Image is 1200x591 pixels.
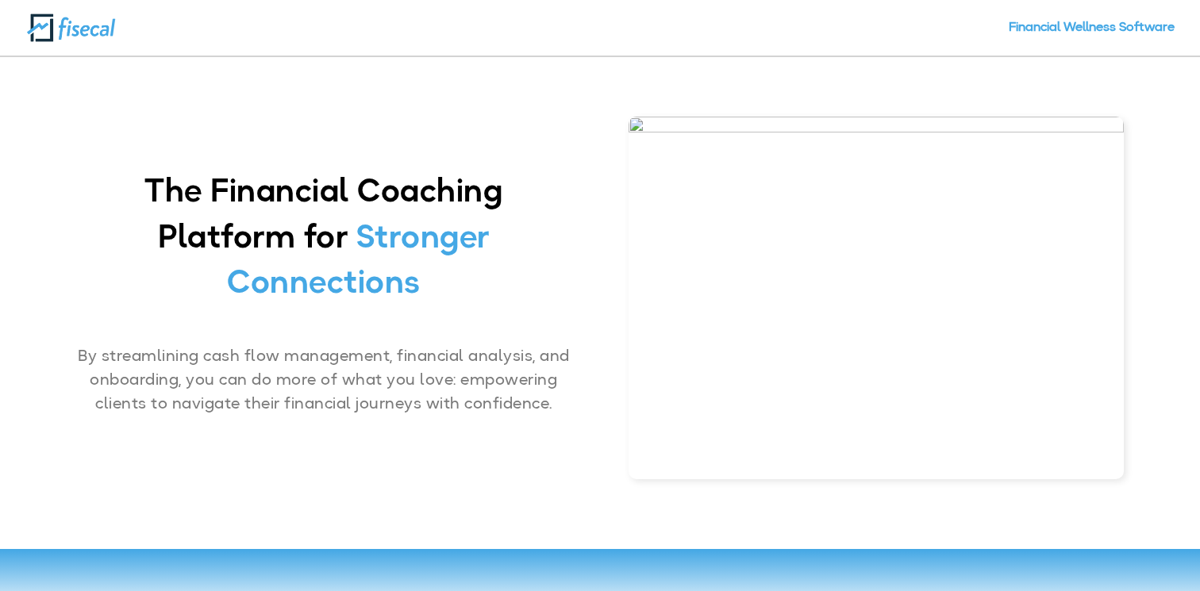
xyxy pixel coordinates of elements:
img: Screenshot 2024-01-09 150540 [629,117,1124,479]
span: The Financial Coaching Platform for [144,178,502,255]
span: Stronger Connections [227,224,490,301]
h2: By streamlining cash flow management, financial analysis, and onboarding, you can do more of what... [76,345,571,424]
img: Fisecal [26,13,116,43]
a: Financial Wellness Software [1009,22,1175,56]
